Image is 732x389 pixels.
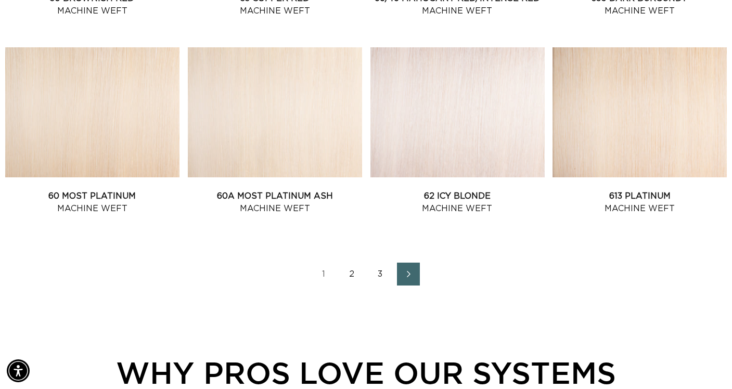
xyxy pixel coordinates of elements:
[370,190,545,215] a: 62 Icy Blonde Machine Weft
[553,190,727,215] a: 613 Platinum Machine Weft
[341,263,364,286] a: Page 2
[369,263,392,286] a: Page 3
[680,339,732,389] iframe: Chat Widget
[313,263,336,286] a: Page 1
[188,190,362,215] a: 60A Most Platinum Ash Machine Weft
[5,190,179,215] a: 60 Most Platinum Machine Weft
[7,359,30,382] div: Accessibility Menu
[5,263,727,286] nav: Pagination
[397,263,420,286] a: Next page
